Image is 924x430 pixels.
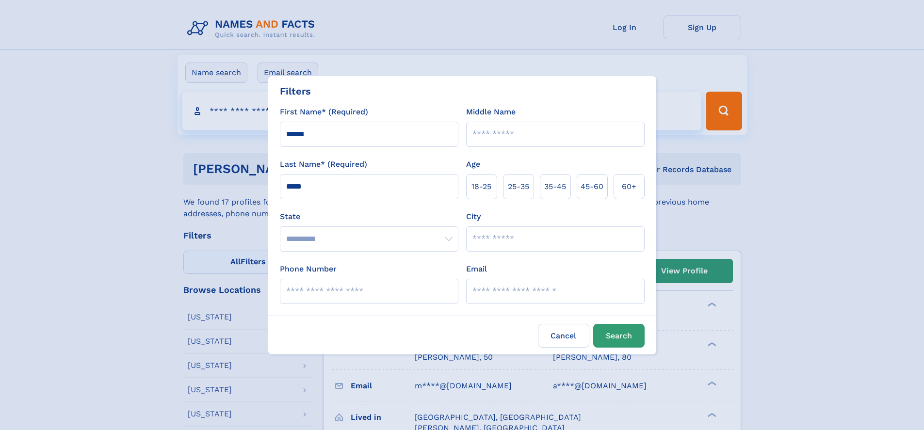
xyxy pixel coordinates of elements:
[471,181,491,192] span: 18‑25
[280,84,311,98] div: Filters
[622,181,636,192] span: 60+
[280,263,337,275] label: Phone Number
[544,181,566,192] span: 35‑45
[508,181,529,192] span: 25‑35
[280,211,458,223] label: State
[593,324,645,348] button: Search
[466,159,480,170] label: Age
[280,106,368,118] label: First Name* (Required)
[466,106,516,118] label: Middle Name
[280,159,367,170] label: Last Name* (Required)
[466,211,481,223] label: City
[581,181,603,192] span: 45‑60
[538,324,589,348] label: Cancel
[466,263,487,275] label: Email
